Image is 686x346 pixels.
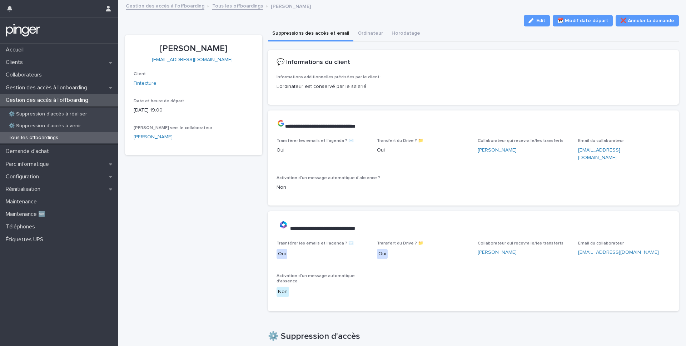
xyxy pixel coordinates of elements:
[3,211,51,218] p: Maintenance 🆕
[3,123,87,129] p: ⚙️ Suppression d'accès à venir
[3,71,48,78] p: Collaborateurs
[268,331,679,342] h1: ⚙️ Suppression d'accès
[134,133,173,141] a: [PERSON_NAME]
[478,147,517,154] a: [PERSON_NAME]
[3,148,55,155] p: Demande d'achat
[134,99,184,103] span: Date et heure de départ
[3,84,93,91] p: Gestion des accès à l’onboarding
[134,126,212,130] span: [PERSON_NAME] vers le collaborateur
[524,15,550,26] button: Edit
[277,241,354,246] span: Trasnférer les emails et l'agenda ? ✉️
[377,147,469,154] p: Oui
[478,249,517,256] a: [PERSON_NAME]
[271,2,311,10] p: [PERSON_NAME]
[3,59,29,66] p: Clients
[134,44,254,54] p: [PERSON_NAME]
[616,15,679,26] button: ❌ Annuler la demande
[578,241,624,246] span: Email du collaborateur
[3,46,29,53] p: Accueil
[3,173,45,180] p: Configuration
[3,223,41,230] p: Téléphones
[134,107,254,114] p: [DATE] 19:00
[6,23,40,38] img: mTgBEunGTSyRkCgitkcU
[277,287,289,297] div: Non
[377,139,423,143] span: Transfert du Drive ? 📁
[277,184,671,191] p: Non
[536,18,545,23] span: Edit
[387,26,424,41] button: Horodatage
[578,139,624,143] span: Email du collaborateur
[377,241,423,246] span: Transfert du Drive ? 📁
[3,111,93,117] p: ⚙️ Suppression d'accès à réaliser
[553,15,613,26] button: 📆 Modif date départ
[3,236,49,243] p: Étiquettes UPS
[478,241,563,246] span: Collaborateur qui recevra le/les transferts
[3,198,43,205] p: Maintenance
[277,83,670,90] p: L'ordinateur est conservé par le salarié
[152,57,233,62] a: [EMAIL_ADDRESS][DOMAIN_NAME]
[268,26,353,41] button: Suppressions des accès et email
[353,26,387,41] button: Ordinateur
[277,274,355,283] span: Activation d'un message automatique d'absence
[277,249,287,259] div: Oui
[134,80,156,87] a: Fintecture
[557,17,608,24] span: 📆 Modif date départ
[277,75,382,79] span: Informations additionnelles précisées par le client :
[3,186,46,193] p: Réinitialisation
[212,1,263,10] a: Tous les offboardings
[277,119,285,128] img: images
[478,139,563,143] span: Collaborateur qui recevra le/les transferts
[277,147,369,154] p: Oui
[277,220,290,230] img: 9k=
[126,1,204,10] a: Gestion des accès à l’offboarding
[134,72,146,76] span: Client
[377,249,388,259] div: Oui
[3,161,55,168] p: Parc informatique
[578,148,620,160] a: [EMAIL_ADDRESS][DOMAIN_NAME]
[277,139,354,143] span: Transférer les emails et l'agenda ? ✉️
[3,97,94,104] p: Gestion des accès à l’offboarding
[578,250,659,255] a: [EMAIL_ADDRESS][DOMAIN_NAME]
[277,176,380,180] span: Activation d'un message automatique d'absence ?
[277,59,350,66] h2: 💬 Informations du client
[3,135,64,141] p: Tous les offboardings
[620,17,674,24] span: ❌ Annuler la demande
